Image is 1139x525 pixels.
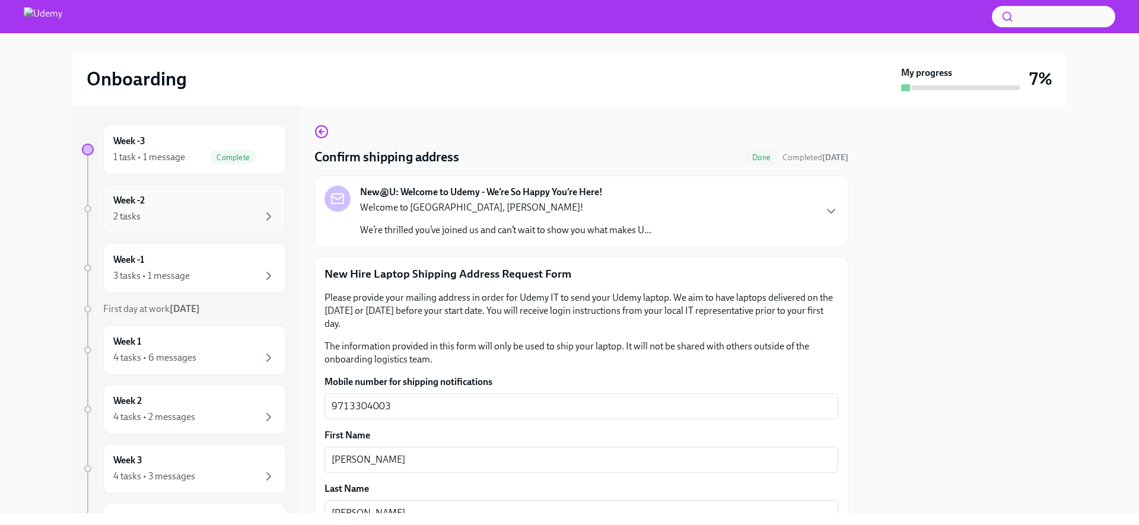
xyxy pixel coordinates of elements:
[360,224,651,237] p: We’re thrilled you’ve joined us and can’t wait to show you what makes U...
[314,148,459,166] h4: Confirm shipping address
[113,210,141,223] div: 2 tasks
[1029,68,1052,90] h3: 7%
[82,243,286,293] a: Week -13 tasks • 1 message
[324,482,838,495] label: Last Name
[82,303,286,316] a: First day at work[DATE]
[901,66,952,79] strong: My progress
[209,153,257,162] span: Complete
[82,184,286,234] a: Week -22 tasks
[822,152,848,163] strong: [DATE]
[82,384,286,434] a: Week 24 tasks • 2 messages
[82,125,286,174] a: Week -31 task • 1 messageComplete
[745,153,778,162] span: Done
[113,411,195,424] div: 4 tasks • 2 messages
[113,135,145,148] h6: Week -3
[82,444,286,494] a: Week 34 tasks • 3 messages
[103,303,200,314] span: First day at work
[113,454,142,467] h6: Week 3
[782,152,848,163] span: Completed
[113,351,196,364] div: 4 tasks • 6 messages
[113,194,145,207] h6: Week -2
[24,7,62,26] img: Udemy
[782,152,848,163] span: September 29th, 2025 09:40
[324,266,838,282] p: New Hire Laptop Shipping Address Request Form
[113,335,141,348] h6: Week 1
[170,303,200,314] strong: [DATE]
[113,394,142,408] h6: Week 2
[324,291,838,330] p: Please provide your mailing address in order for Udemy IT to send your Udemy laptop. We aim to ha...
[324,429,838,442] label: First Name
[113,269,190,282] div: 3 tasks • 1 message
[87,67,187,91] h2: Onboarding
[113,253,144,266] h6: Week -1
[360,201,651,214] p: Welcome to [GEOGRAPHIC_DATA], [PERSON_NAME]!
[113,151,185,164] div: 1 task • 1 message
[324,376,838,389] label: Mobile number for shipping notifications
[332,453,831,467] textarea: [PERSON_NAME]
[332,399,831,413] textarea: 9713304003
[332,506,831,520] textarea: [PERSON_NAME]
[82,325,286,375] a: Week 14 tasks • 6 messages
[113,470,195,483] div: 4 tasks • 3 messages
[360,186,603,199] strong: New@U: Welcome to Udemy - We’re So Happy You’re Here!
[324,340,838,366] p: The information provided in this form will only be used to ship your laptop. It will not be share...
